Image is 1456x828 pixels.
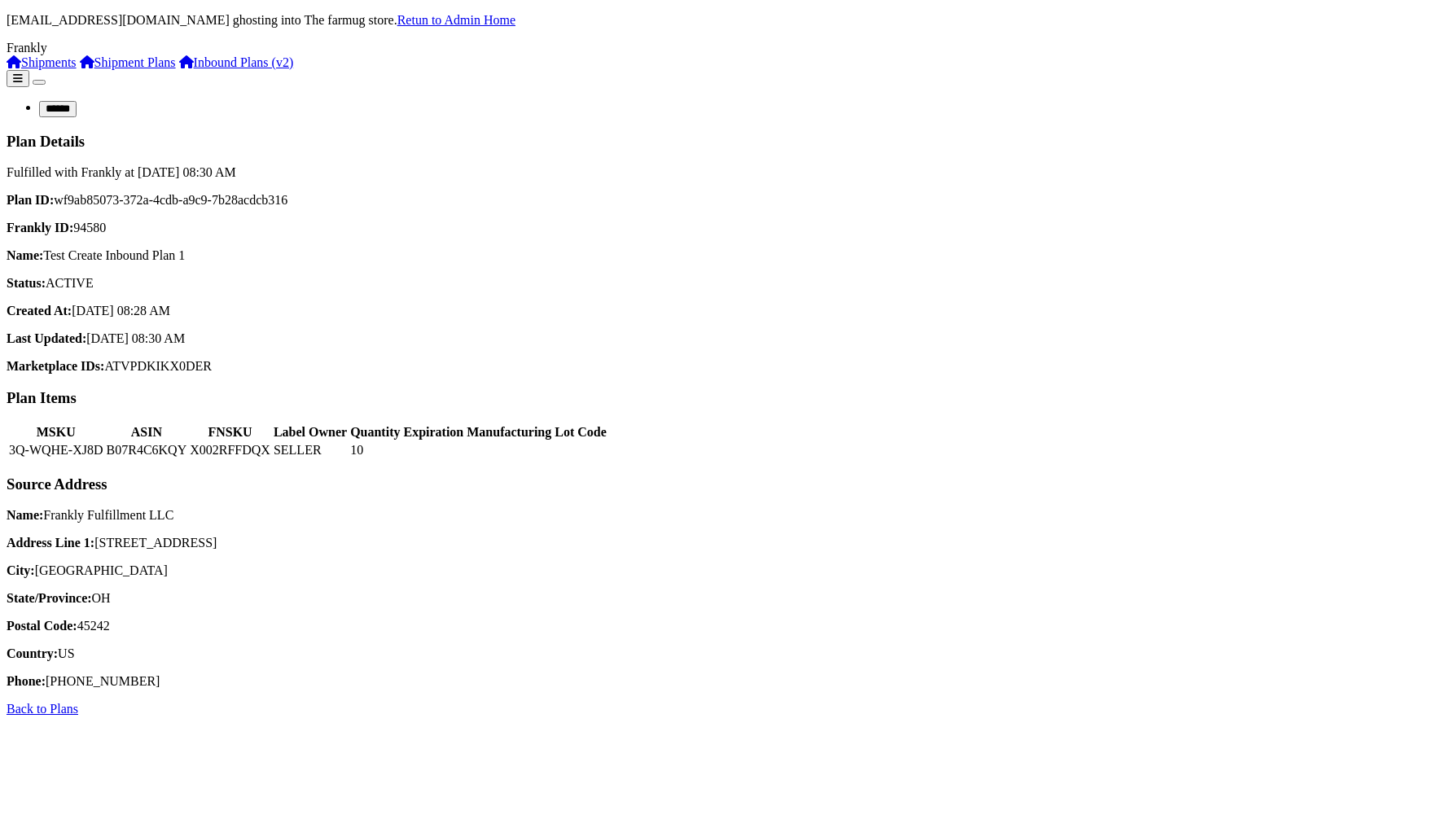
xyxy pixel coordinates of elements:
[7,331,86,345] strong: Last Updated:
[466,424,607,440] th: Manufacturing Lot Code
[7,13,1449,28] p: [EMAIL_ADDRESS][DOMAIN_NAME] ghosting into The farmug store.
[7,165,236,179] span: Fulfilled with Frankly at [DATE] 08:30 AM
[7,619,1449,633] p: 45242
[8,424,104,440] th: MSKU
[7,563,35,577] strong: City:
[7,359,1449,374] p: ATVPDKIKX0DER
[7,591,1449,606] p: OH
[179,55,294,69] a: Inbound Plans (v2)
[7,331,1449,346] p: [DATE] 08:30 AM
[7,193,54,207] strong: Plan ID:
[189,442,271,458] td: X002RFFDQX
[7,674,1449,689] p: [PHONE_NUMBER]
[7,508,1449,523] p: Frankly Fulfillment LLC
[106,442,188,458] td: B07R4C6KQY
[7,563,1449,578] p: [GEOGRAPHIC_DATA]
[7,674,46,688] strong: Phone:
[189,424,271,440] th: FNSKU
[349,442,401,458] td: 10
[80,55,176,69] a: Shipment Plans
[7,193,1449,208] p: wf9ab85073-372a-4cdb-a9c9-7b28acdcb316
[7,591,92,605] strong: State/Province:
[7,702,78,716] a: Back to Plans
[7,221,1449,235] p: 94580
[7,508,43,522] strong: Name:
[7,276,1449,291] p: ACTIVE
[7,221,73,234] strong: Frankly ID:
[7,248,43,262] strong: Name:
[33,80,46,85] button: Toggle navigation
[273,442,348,458] td: SELLER
[7,619,77,633] strong: Postal Code:
[7,646,58,660] strong: Country:
[349,424,401,440] th: Quantity
[7,536,94,550] strong: Address Line 1:
[273,424,348,440] th: Label Owner
[7,304,1449,318] p: [DATE] 08:28 AM
[7,248,1449,263] p: Test Create Inbound Plan 1
[7,646,1449,661] p: US
[402,424,464,440] th: Expiration
[7,536,1449,550] p: [STREET_ADDRESS]
[7,276,46,290] strong: Status:
[7,133,1449,151] h3: Plan Details
[7,41,1449,55] div: Frankly
[7,389,1449,407] h3: Plan Items
[8,442,104,458] td: 3Q-WQHE-XJ8D
[7,359,104,373] strong: Marketplace IDs:
[7,304,72,318] strong: Created At:
[7,475,1449,493] h3: Source Address
[397,13,515,27] a: Retun to Admin Home
[106,424,188,440] th: ASIN
[7,55,77,69] a: Shipments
